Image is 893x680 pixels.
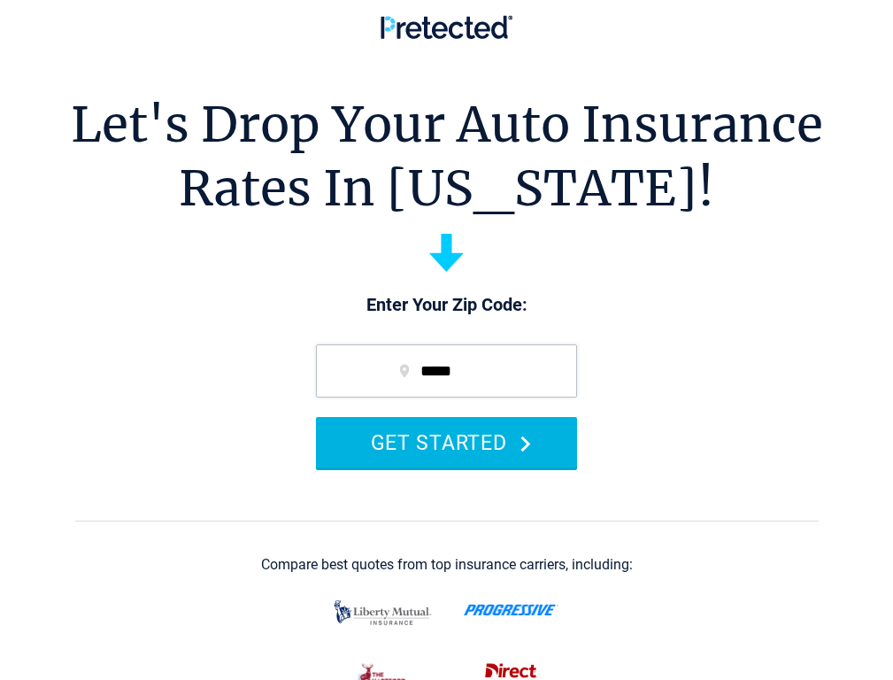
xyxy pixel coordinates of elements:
[261,557,633,573] div: Compare best quotes from top insurance carriers, including:
[298,293,595,318] p: Enter Your Zip Code:
[329,591,436,634] img: liberty
[316,417,577,467] button: GET STARTED
[464,604,558,616] img: progressive
[71,93,823,220] h1: Let's Drop Your Auto Insurance Rates In [US_STATE]!
[316,344,577,398] input: zip code
[381,15,512,39] img: Pretected Logo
